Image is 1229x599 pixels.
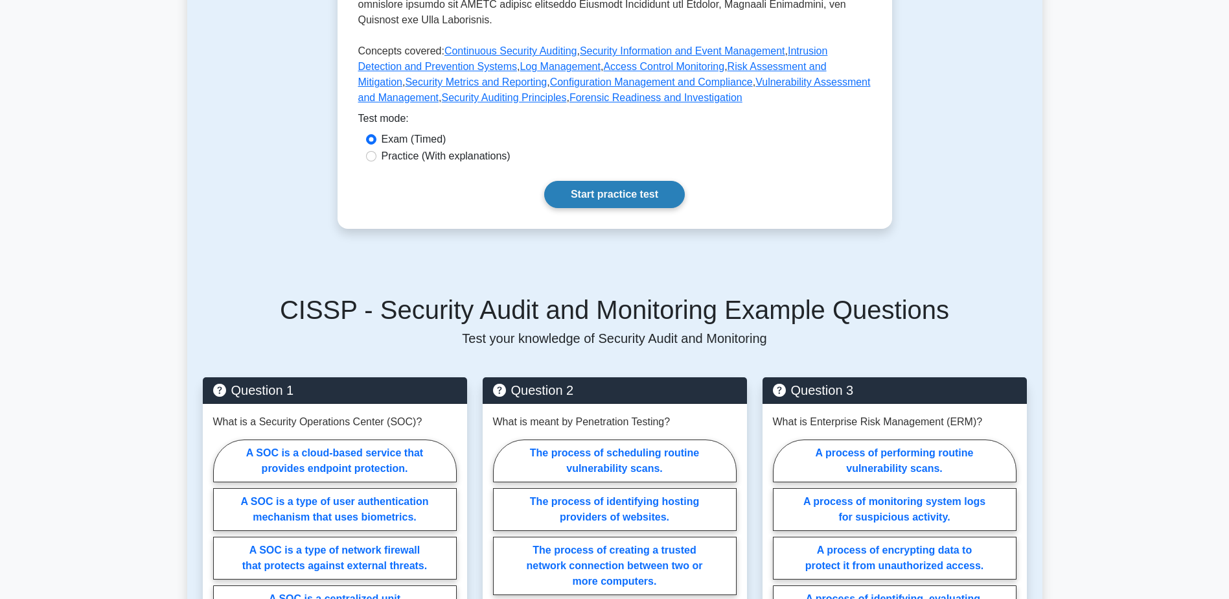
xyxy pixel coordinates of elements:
[213,382,457,398] h5: Question 1
[441,92,566,103] a: Security Auditing Principles
[544,181,685,208] a: Start practice test
[203,294,1027,325] h5: CISSP - Security Audit and Monitoring Example Questions
[493,537,737,595] label: The process of creating a trusted network connection between two or more computers.
[773,414,983,430] p: What is Enterprise Risk Management (ERM)?
[382,148,511,164] label: Practice (With explanations)
[358,111,871,132] div: Test mode:
[550,76,753,88] a: Configuration Management and Compliance
[773,488,1017,531] label: A process of monitoring system logs for suspicious activity.
[358,43,871,111] p: Concepts covered: , , , , , , , , , ,
[358,76,871,103] a: Vulnerability Assessment and Management
[203,331,1027,346] p: Test your knowledge of Security Audit and Monitoring
[773,537,1017,580] label: A process of encrypting data to protect it from unauthorized access.
[444,45,577,56] a: Continuous Security Auditing
[493,382,737,398] h5: Question 2
[773,440,1017,482] label: A process of performing routine vulnerability scans.
[382,132,446,147] label: Exam (Timed)
[493,440,737,482] label: The process of scheduling routine vulnerability scans.
[493,414,671,430] p: What is meant by Penetration Testing?
[493,488,737,531] label: The process of identifying hosting providers of websites.
[405,76,547,88] a: Security Metrics and Reporting
[773,382,1017,398] h5: Question 3
[213,414,422,430] p: What is a Security Operations Center (SOC)?
[213,440,457,482] label: A SOC is a cloud-based service that provides endpoint protection.
[580,45,785,56] a: Security Information and Event Management
[213,537,457,580] label: A SOC is a type of network firewall that protects against external threats.
[520,61,601,72] a: Log Management
[569,92,742,103] a: Forensic Readiness and Investigation
[213,488,457,531] label: A SOC is a type of user authentication mechanism that uses biometrics.
[603,61,724,72] a: Access Control Monitoring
